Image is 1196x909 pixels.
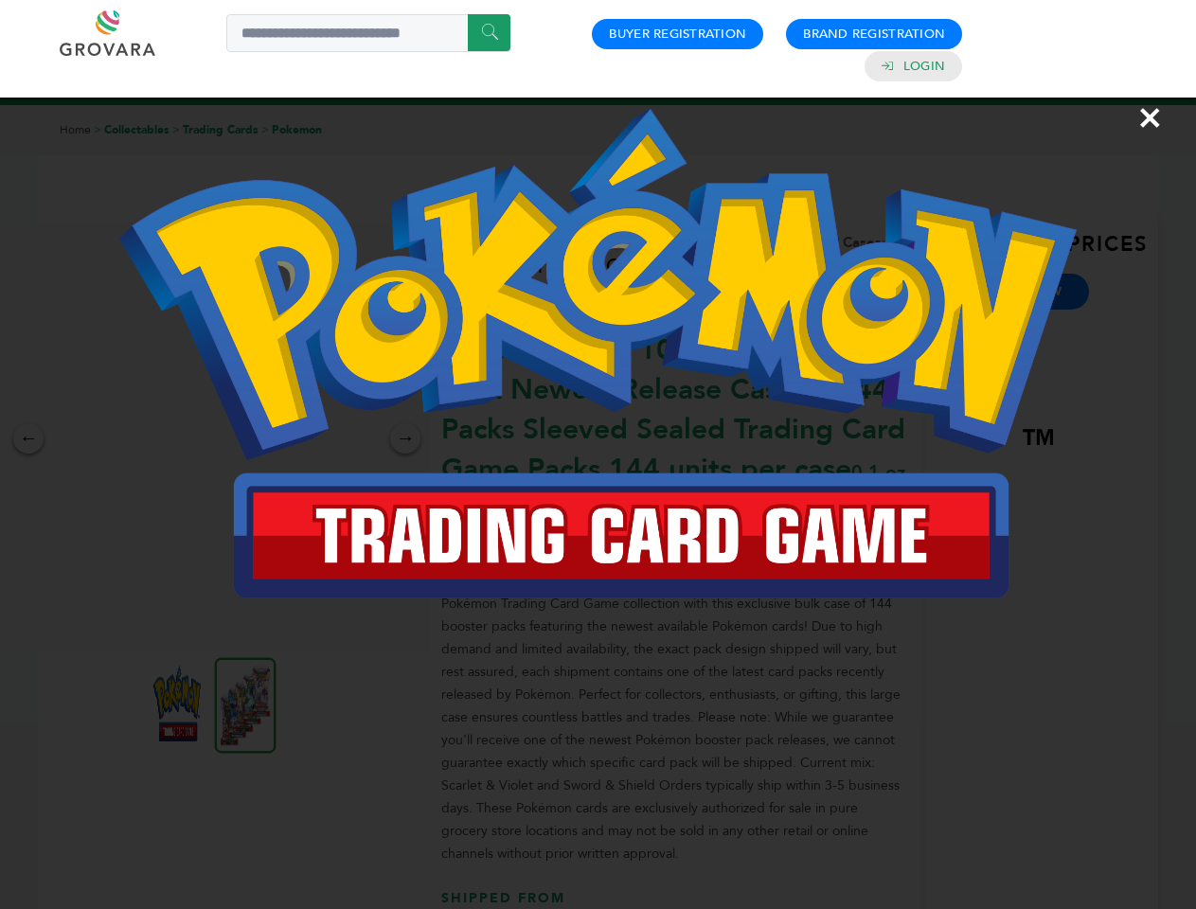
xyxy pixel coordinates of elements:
[903,58,945,75] a: Login
[609,26,746,43] a: Buyer Registration
[803,26,945,43] a: Brand Registration
[119,109,1076,598] img: Image Preview
[1137,91,1163,144] span: ×
[226,14,510,52] input: Search a product or brand...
